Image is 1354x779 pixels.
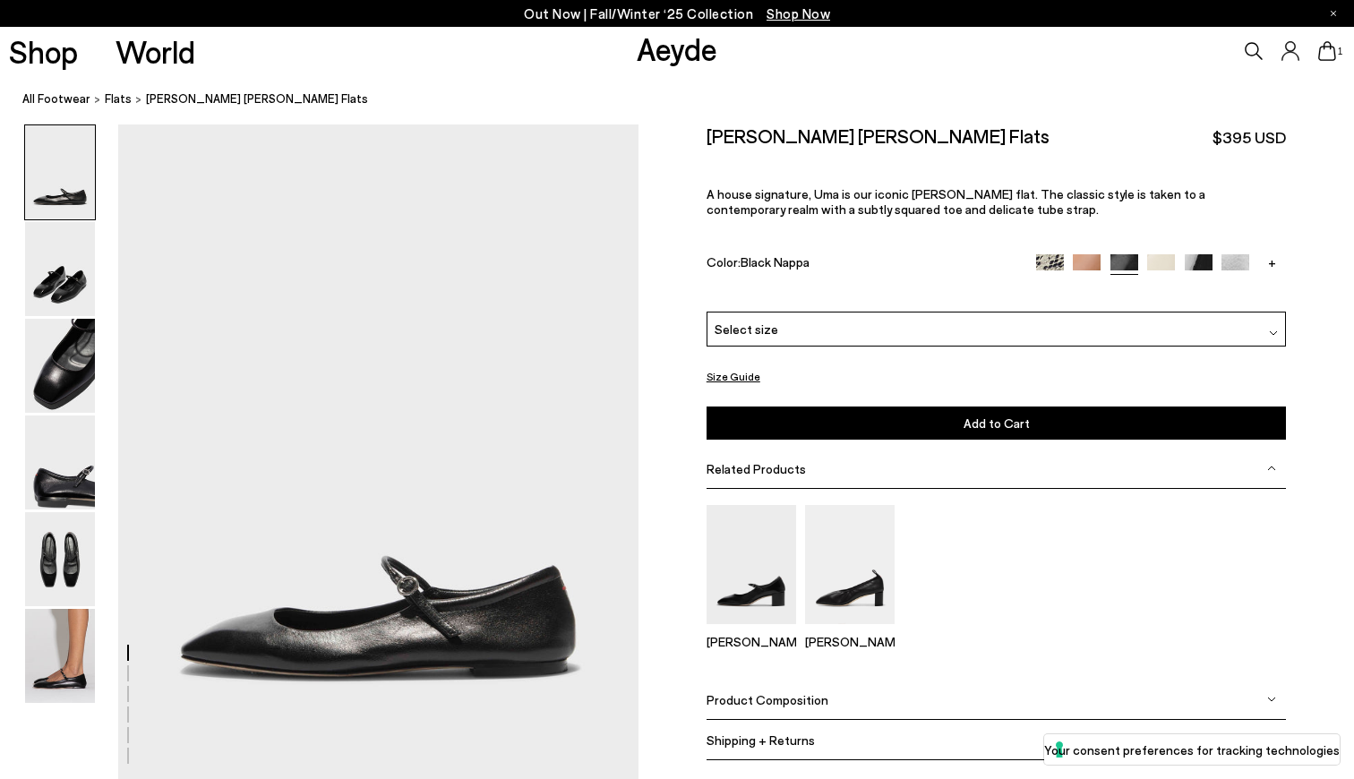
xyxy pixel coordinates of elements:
img: Uma Mary-Jane Flats - Image 2 [25,222,95,316]
span: Related Products [707,461,806,476]
img: Narissa Ruched Pumps [805,505,895,624]
span: Select size [715,320,778,338]
span: Navigate to /collections/new-in [767,5,830,21]
img: Aline Leather Mary-Jane Pumps [707,505,796,624]
img: Uma Mary-Jane Flats - Image 1 [25,125,95,219]
button: Add to Cart [707,407,1287,440]
nav: breadcrumb [22,75,1354,124]
span: flats [105,91,132,106]
div: Color: [707,254,1017,275]
span: Add to Cart [964,415,1030,431]
img: Uma Mary-Jane Flats - Image 4 [25,415,95,509]
img: Uma Mary-Jane Flats - Image 5 [25,512,95,606]
button: Size Guide [707,365,760,388]
a: All Footwear [22,90,90,108]
a: + [1258,254,1286,270]
img: svg%3E [1267,464,1276,473]
span: Product Composition [707,692,828,707]
button: Your consent preferences for tracking technologies [1044,734,1340,765]
p: [PERSON_NAME] [805,634,895,649]
span: [PERSON_NAME] [PERSON_NAME] Flats [146,90,368,108]
img: svg%3E [1267,695,1276,704]
p: A house signature, Uma is our iconic [PERSON_NAME] flat. The classic style is taken to a contempo... [707,186,1287,217]
span: Black Nappa [741,254,810,270]
a: Aeyde [637,30,717,67]
a: flats [105,90,132,108]
a: 1 [1318,41,1336,61]
p: Out Now | Fall/Winter ‘25 Collection [524,3,830,25]
img: Uma Mary-Jane Flats - Image 6 [25,609,95,703]
p: [PERSON_NAME] [707,634,796,649]
a: Aline Leather Mary-Jane Pumps [PERSON_NAME] [707,612,796,649]
label: Your consent preferences for tracking technologies [1044,740,1340,759]
span: 1 [1336,47,1345,56]
h2: [PERSON_NAME] [PERSON_NAME] Flats [707,124,1050,147]
a: Narissa Ruched Pumps [PERSON_NAME] [805,612,895,649]
img: svg%3E [1269,329,1278,338]
span: Shipping + Returns [707,732,815,748]
span: $395 USD [1213,126,1286,149]
a: World [116,36,195,67]
img: Uma Mary-Jane Flats - Image 3 [25,319,95,413]
a: Shop [9,36,78,67]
